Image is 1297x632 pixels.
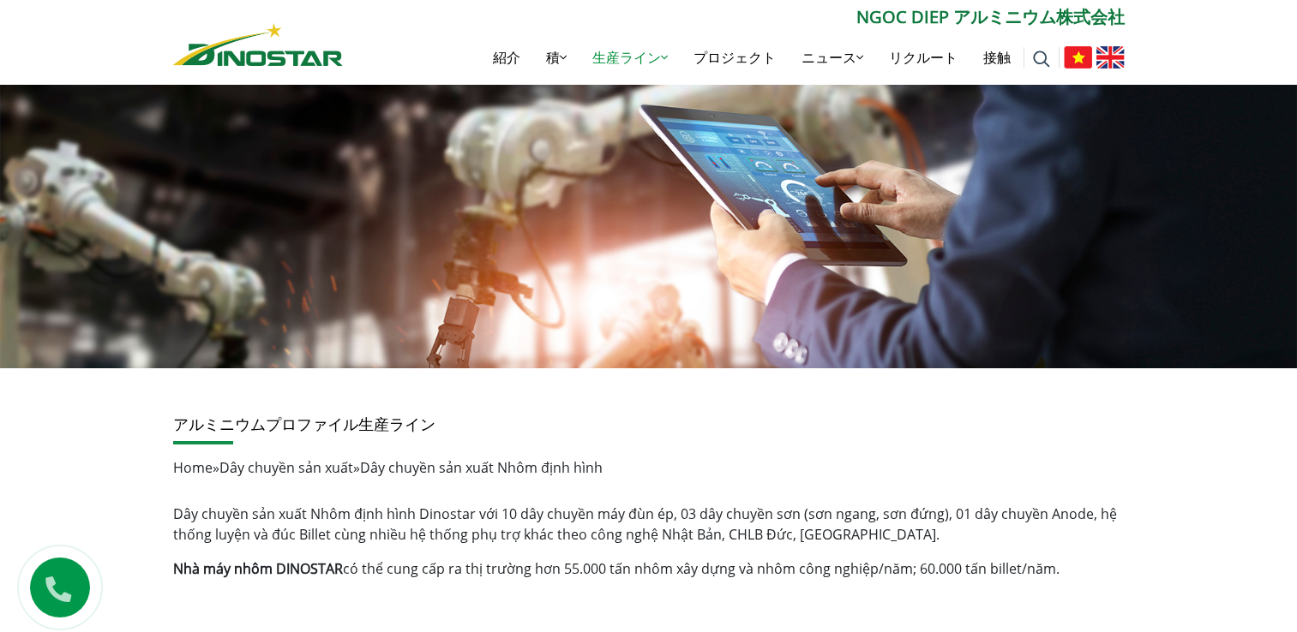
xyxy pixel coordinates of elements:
[546,48,560,67] font: 積
[592,48,661,67] font: 生産ライン
[173,558,1125,579] p: có thể cung cấp ra thị trường hơn 55.000 tấn nhôm xây dựng và nhôm công nghiệp/năm; 60.000 tấn bi...
[173,414,435,434] a: アルミニウムプロファイル生産ライン
[343,4,1125,30] p: NGOC DIEP アルミニウム株式会社
[173,559,343,578] a: Nhà máy nhôm DINOSTAR
[173,458,603,477] span: » »
[1064,46,1092,69] img: ベトナム語
[173,458,213,477] a: Home
[876,30,970,85] a: リクルート
[579,30,681,85] a: 生産ライン
[173,23,343,66] img: ダイノスターアルミニウム
[1096,46,1125,69] img: 英語
[681,30,789,85] a: プロジェクト
[173,504,1125,545] p: Dây chuyền sản xuất Nhôm định hình Dinostar với 10 dây chuyền máy đùn ép, 03 dây chuyền sơn (sơn ...
[480,30,533,85] a: 紹介
[360,458,603,477] span: Dây chuyền sản xuất Nhôm định hình
[802,48,856,67] font: ニュース
[789,30,876,85] a: ニュース
[219,458,353,477] a: Dây chuyền sản xuất
[533,30,579,85] a: 積
[970,30,1024,85] a: 接触
[1033,51,1050,68] img: 捜索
